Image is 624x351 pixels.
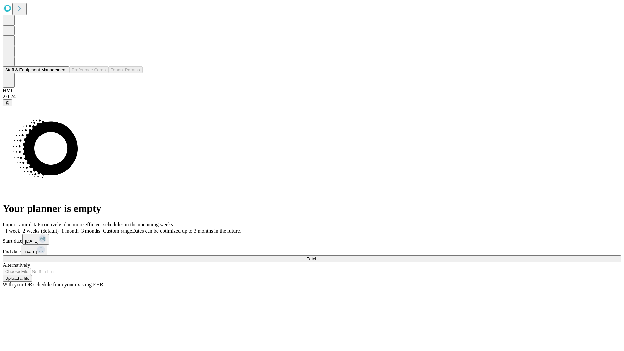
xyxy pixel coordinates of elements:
span: Custom range [103,228,132,234]
button: Staff & Equipment Management [3,66,69,73]
span: 1 week [5,228,20,234]
div: Start date [3,234,621,245]
span: @ [5,100,10,105]
div: End date [3,245,621,255]
div: HMC [3,88,621,94]
button: [DATE] [21,245,47,255]
button: Fetch [3,255,621,262]
h1: Your planner is empty [3,202,621,214]
span: With your OR schedule from your existing EHR [3,282,103,287]
button: [DATE] [22,234,49,245]
span: Alternatively [3,262,30,268]
span: Proactively plan more efficient schedules in the upcoming weeks. [38,222,174,227]
span: 1 month [61,228,79,234]
span: Fetch [306,256,317,261]
button: Upload a file [3,275,32,282]
span: [DATE] [25,239,39,244]
span: [DATE] [23,250,37,254]
div: 2.0.241 [3,94,621,99]
button: Tenant Params [108,66,143,73]
span: Import your data [3,222,38,227]
span: 3 months [81,228,100,234]
button: Preference Cards [69,66,108,73]
span: Dates can be optimized up to 3 months in the future. [132,228,241,234]
button: @ [3,99,12,106]
span: 2 weeks (default) [23,228,59,234]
